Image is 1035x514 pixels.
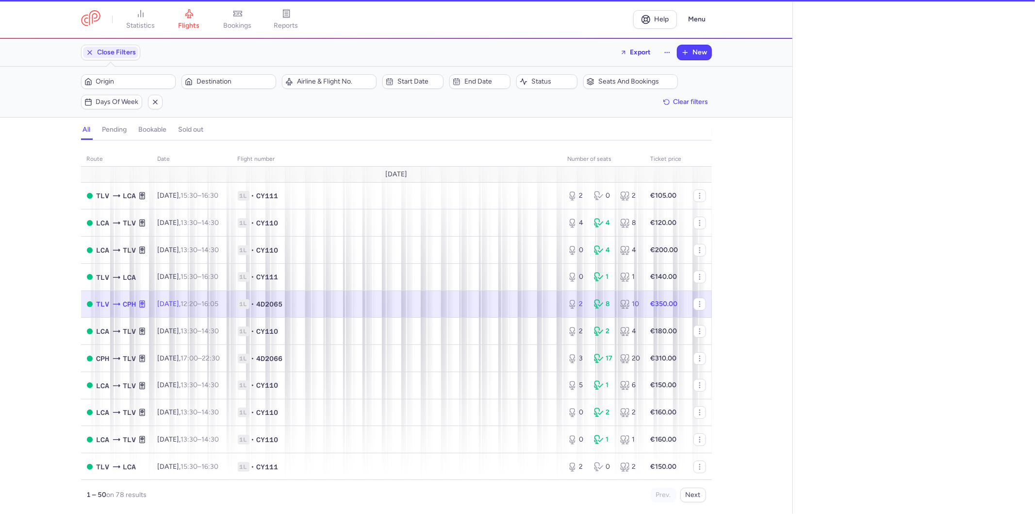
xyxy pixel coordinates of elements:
span: TLV [123,434,136,445]
div: 0 [568,245,586,255]
span: CY110 [257,408,279,417]
span: [DATE], [158,463,219,471]
time: 16:30 [202,273,219,281]
span: statistics [126,21,155,30]
div: 2 [620,462,639,472]
h4: pending [102,125,127,134]
span: 1L [238,218,249,228]
span: 1L [238,435,249,445]
th: Flight number [232,152,562,167]
span: 1L [238,380,249,390]
span: CPH [97,353,110,364]
span: CY111 [257,191,279,201]
span: TLV [97,299,110,309]
span: • [251,462,255,472]
span: – [181,381,219,389]
span: • [251,435,255,445]
div: 5 [568,380,586,390]
strong: €160.00 [651,435,677,444]
span: 1L [238,245,249,255]
span: Help [654,16,669,23]
time: 14:30 [202,246,219,254]
div: 4 [568,218,586,228]
span: – [181,246,219,254]
span: [DATE], [158,327,219,335]
th: date [152,152,232,167]
span: Clear filters [674,98,708,105]
span: 1L [238,354,249,363]
div: 2 [568,462,586,472]
time: 14:30 [202,408,219,416]
strong: €105.00 [651,191,677,200]
span: • [251,380,255,390]
strong: €310.00 [651,354,677,362]
span: • [251,218,255,228]
span: – [181,354,220,362]
div: 2 [620,408,639,417]
span: • [251,408,255,417]
span: [DATE], [158,300,219,308]
div: 2 [568,299,586,309]
span: LCA [123,190,136,201]
span: [DATE], [158,354,220,362]
div: 8 [620,218,639,228]
time: 13:30 [181,381,198,389]
div: 4 [594,218,612,228]
span: CY110 [257,245,279,255]
div: 1 [594,272,612,282]
span: LCA [97,245,110,256]
button: Days of week [81,95,142,109]
span: Status [531,78,574,86]
span: – [181,463,219,471]
time: 14:30 [202,327,219,335]
span: [DATE], [158,435,219,444]
h4: sold out [179,125,204,134]
time: 13:30 [181,219,198,227]
span: 1L [238,326,249,336]
span: 1L [238,408,249,417]
h4: bookable [139,125,167,134]
span: 1L [238,462,249,472]
span: New [693,49,707,56]
button: Start date [382,74,444,89]
div: 1 [620,272,639,282]
div: 4 [620,245,639,255]
span: [DATE], [158,408,219,416]
span: • [251,299,255,309]
div: 2 [620,191,639,201]
span: LCA [97,218,110,228]
button: Destination [181,74,276,89]
time: 17:00 [181,354,198,362]
button: Next [680,488,706,502]
div: 8 [594,299,612,309]
a: reports [262,9,311,30]
strong: €180.00 [651,327,677,335]
div: 0 [594,462,612,472]
span: LCA [97,434,110,445]
span: CY111 [257,462,279,472]
time: 12:20 [181,300,198,308]
span: LCA [97,407,110,418]
button: End date [449,74,510,89]
span: • [251,245,255,255]
span: CY110 [257,380,279,390]
span: – [181,273,219,281]
span: 1L [238,191,249,201]
span: TLV [97,272,110,283]
th: Ticket price [645,152,688,167]
span: LCA [97,380,110,391]
h4: all [83,125,91,134]
span: Days of week [96,98,139,106]
span: [DATE] [385,171,407,178]
a: CitizenPlane red outlined logo [81,10,100,28]
span: Seats and bookings [598,78,674,86]
th: number of seats [562,152,645,167]
div: 1 [594,435,612,445]
strong: €140.00 [651,273,677,281]
span: reports [274,21,298,30]
button: Airline & Flight No. [282,74,377,89]
div: 2 [568,326,586,336]
div: 4 [594,245,612,255]
span: CY110 [257,218,279,228]
span: TLV [123,218,136,228]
